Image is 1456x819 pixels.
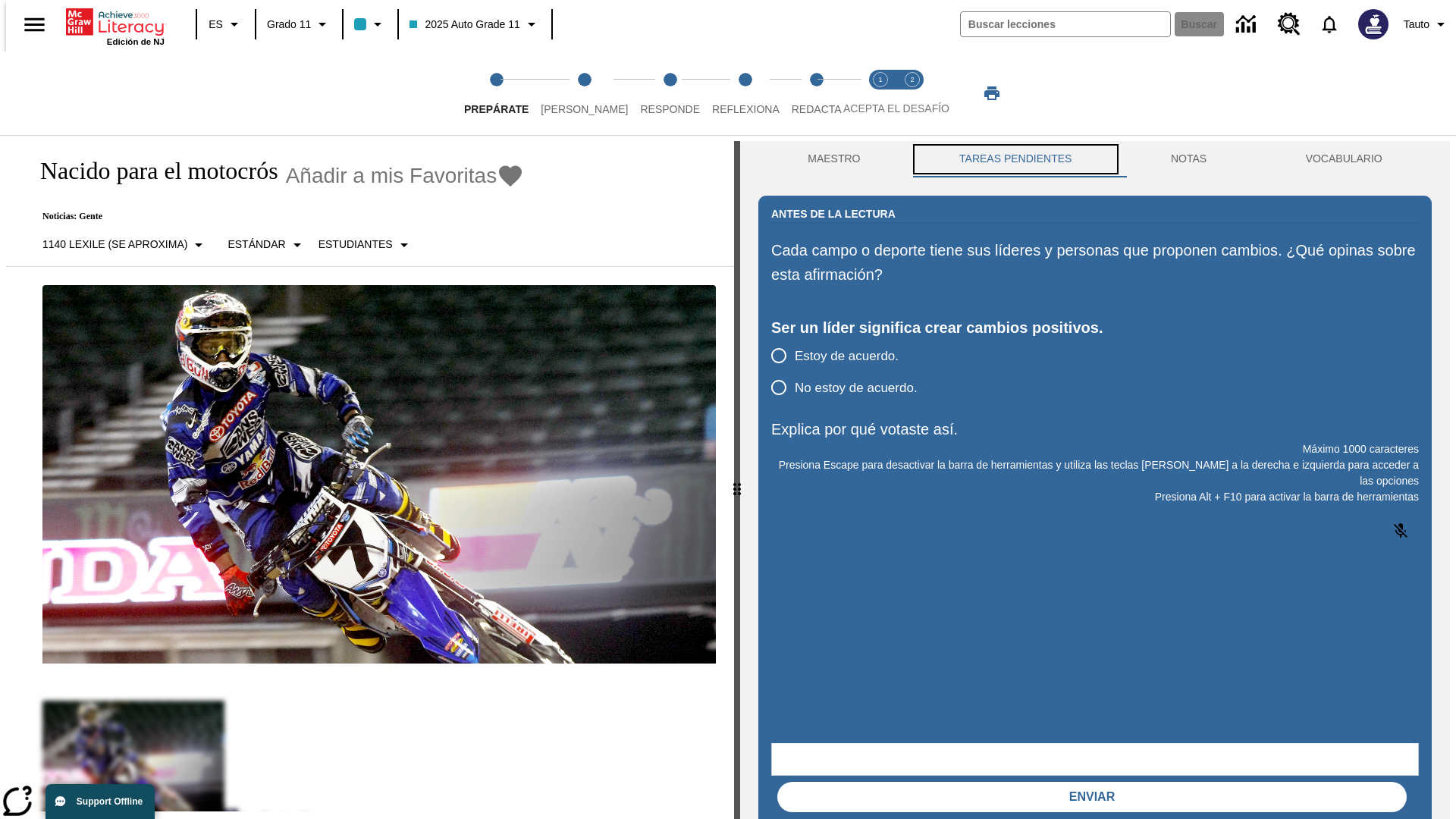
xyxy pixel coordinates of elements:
[640,103,700,115] span: Responde
[541,103,628,115] span: [PERSON_NAME]
[771,206,896,222] h2: Antes de la lectura
[77,796,143,807] span: Support Offline
[409,17,519,33] span: 2025 Auto Grade 11
[968,80,1016,107] button: Imprimir
[700,52,792,135] button: Reflexiona step 4 of 5
[107,37,165,46] span: Edición de NJ
[1358,9,1389,39] img: Avatar
[961,12,1170,36] input: Buscar campo
[771,489,1419,505] p: Presiona Alt + F10 para activar la barra de herramientas
[452,52,541,135] button: Prepárate step 1 of 5
[267,17,311,33] span: Grado 11
[792,103,842,115] span: Redacta
[1382,513,1419,549] button: Haga clic para activar la función de reconocimiento de voz
[24,211,524,222] p: Noticias: Gente
[1122,141,1257,177] button: NOTAS
[1404,17,1429,33] span: Tauto
[890,52,934,135] button: Acepta el desafío contesta step 2 of 2
[771,340,930,403] div: poll
[403,11,546,38] button: Clase: 2025 Auto Grade 11, Selecciona una clase
[464,103,529,115] span: Prepárate
[628,52,712,135] button: Responde step 3 of 5
[1398,11,1456,38] button: Perfil/Configuración
[771,457,1419,489] p: Presiona Escape para desactivar la barra de herramientas y utiliza las teclas [PERSON_NAME] a la ...
[221,231,312,259] button: Tipo de apoyo, Estándar
[1227,4,1269,45] a: Centro de información
[771,441,1419,457] p: Máximo 1000 caracteres
[1349,5,1398,44] button: Escoja un nuevo avatar
[66,5,165,46] div: Portada
[318,237,393,253] p: Estudiantes
[529,52,640,135] button: Lee step 2 of 5
[795,347,899,366] span: Estoy de acuerdo.
[209,17,223,33] span: ES
[227,237,285,253] p: Estándar
[6,12,221,26] body: Explica por qué votaste así. Máximo 1000 caracteres Presiona Alt + F10 para activar la barra de h...
[843,102,949,115] span: ACEPTA EL DESAFÍO
[858,52,902,135] button: Acepta el desafío lee step 1 of 2
[758,141,1432,177] div: Instructional Panel Tabs
[758,141,910,177] button: Maestro
[42,285,716,664] img: El corredor de motocrós James Stewart vuela por los aires en su motocicleta de montaña
[202,11,250,38] button: Lenguaje: ES, Selecciona un idioma
[1256,141,1432,177] button: VOCABULARIO
[1310,5,1349,44] a: Notificaciones
[312,231,419,259] button: Seleccionar estudiante
[771,315,1419,340] div: Ser un líder significa crear cambios positivos.
[712,103,780,115] span: Reflexiona
[6,141,734,811] div: reading
[878,76,882,83] text: 1
[24,157,278,185] h1: Nacido para el motocrós
[910,76,914,83] text: 2
[348,11,393,38] button: El color de la clase es azul claro. Cambiar el color de la clase.
[42,237,187,253] p: 1140 Lexile (Se aproxima)
[1269,4,1310,45] a: Centro de recursos, Se abrirá en una pestaña nueva.
[771,238,1419,287] p: Cada campo o deporte tiene sus líderes y personas que proponen cambios. ¿Qué opinas sobre esta af...
[734,141,740,819] div: Pulsa la tecla de intro o la barra espaciadora y luego presiona las flechas de derecha e izquierd...
[777,782,1407,812] button: Enviar
[740,141,1450,819] div: activity
[261,11,337,38] button: Grado: Grado 11, Elige un grado
[286,164,497,188] span: Añadir a mis Favoritas
[45,784,155,819] button: Support Offline
[910,141,1122,177] button: TAREAS PENDIENTES
[286,162,525,189] button: Añadir a mis Favoritas - Nacido para el motocrós
[771,417,1419,441] p: Explica por qué votaste así.
[780,52,854,135] button: Redacta step 5 of 5
[12,2,57,47] button: Abrir el menú lateral
[795,378,918,398] span: No estoy de acuerdo.
[36,231,214,259] button: Seleccione Lexile, 1140 Lexile (Se aproxima)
